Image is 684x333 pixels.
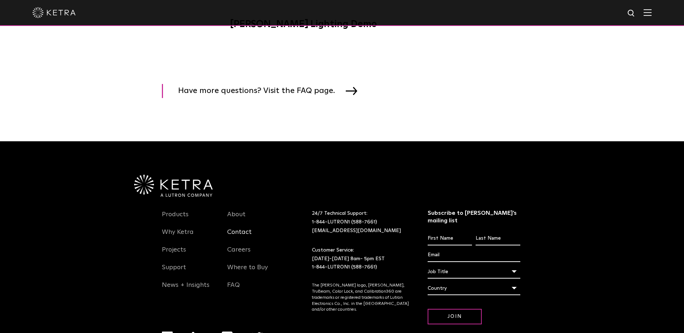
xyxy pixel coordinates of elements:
img: Ketra-aLutronCo_White_RGB [134,175,213,197]
a: About [227,210,246,227]
img: Hamburger%20Nav.svg [644,9,652,16]
div: Navigation Menu [162,209,217,298]
input: First Name [428,232,472,245]
input: Join [428,309,482,324]
a: Have more questions? Visit the FAQ page. [162,84,366,98]
div: Navigation Menu [227,209,282,298]
span: Have more questions? Visit the FAQ page. [178,84,346,98]
a: Projects [162,246,186,262]
a: News + Insights [162,281,209,298]
a: Products [162,210,189,227]
div: Country [428,281,520,295]
input: Email [428,248,520,262]
h3: Subscribe to [PERSON_NAME]’s mailing list [428,209,520,225]
p: The [PERSON_NAME] logo, [PERSON_NAME], TruBeam, Color Lock, and Calibration360 are trademarks or ... [312,283,410,313]
a: Careers [227,246,251,262]
input: Last Name [476,232,520,245]
a: 1-844-LUTRON1 (588-7661) [312,265,377,270]
a: Contact [227,228,252,245]
div: Job Title [428,265,520,279]
a: 1-844-LUTRON1 (588-7661) [312,219,377,225]
p: 24/7 Technical Support: [312,209,410,235]
img: ketra-logo-2019-white [32,7,76,18]
a: [EMAIL_ADDRESS][DOMAIN_NAME] [312,228,401,233]
p: Customer Service: [DATE]-[DATE] 8am- 5pm EST [312,246,410,272]
a: Why Ketra [162,228,194,245]
a: FAQ [227,281,240,298]
a: Support [162,263,186,280]
img: search icon [627,9,636,18]
img: arrow [346,87,357,95]
a: Where to Buy [227,263,268,280]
